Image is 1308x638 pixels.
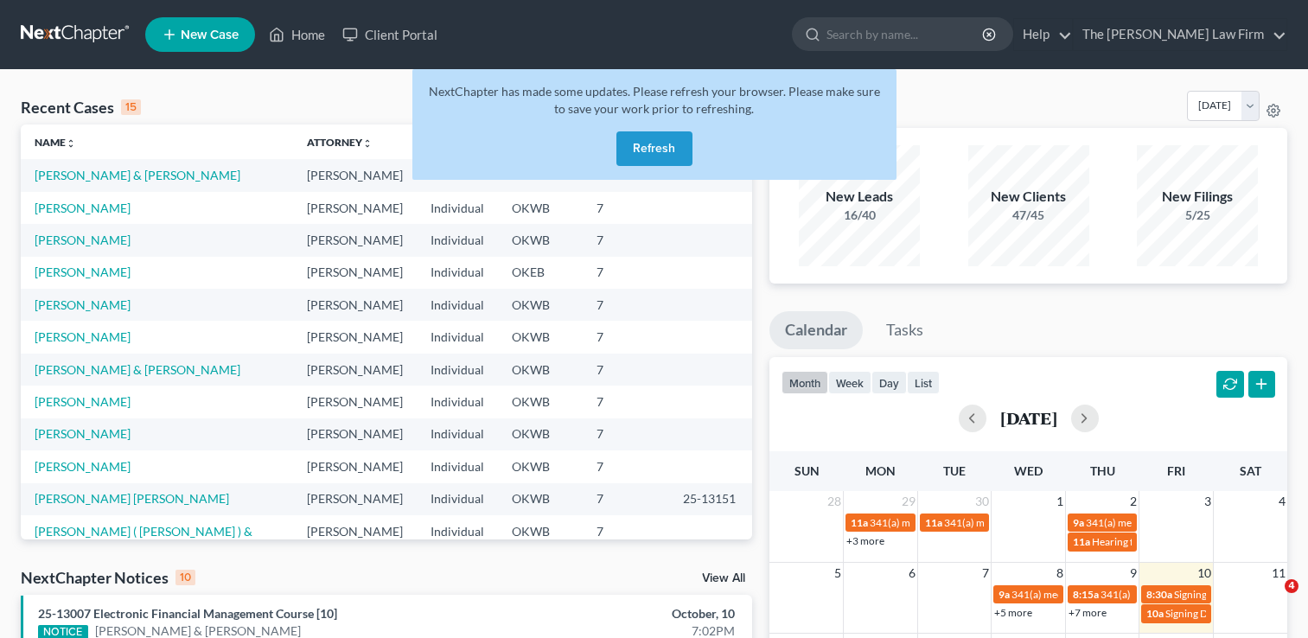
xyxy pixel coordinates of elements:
[1137,207,1258,224] div: 5/25
[1277,491,1287,512] span: 4
[871,311,939,349] a: Tasks
[907,371,940,394] button: list
[66,138,76,149] i: unfold_more
[1146,588,1172,601] span: 8:30a
[498,450,583,482] td: OKWB
[417,515,498,565] td: Individual
[870,516,1037,529] span: 341(a) meeting for [PERSON_NAME]
[35,265,131,279] a: [PERSON_NAME]
[1249,579,1291,621] iframe: Intercom live chat
[1137,187,1258,207] div: New Filings
[702,572,745,584] a: View All
[1055,491,1065,512] span: 1
[583,289,669,321] td: 7
[35,426,131,441] a: [PERSON_NAME]
[669,483,752,515] td: 25-13151
[429,84,880,116] span: NextChapter has made some updates. Please refresh your browser. Please make sure to save your wor...
[833,563,843,584] span: 5
[21,567,195,588] div: NextChapter Notices
[1069,606,1107,619] a: +7 more
[417,257,498,289] td: Individual
[907,563,917,584] span: 6
[417,386,498,418] td: Individual
[769,311,863,349] a: Calendar
[826,491,843,512] span: 28
[293,192,417,224] td: [PERSON_NAME]
[583,418,669,450] td: 7
[1011,588,1270,601] span: 341(a) meeting for [PERSON_NAME] & [PERSON_NAME]
[293,386,417,418] td: [PERSON_NAME]
[498,192,583,224] td: OKWB
[583,224,669,256] td: 7
[1000,409,1057,427] h2: [DATE]
[417,418,498,450] td: Individual
[121,99,141,115] div: 15
[1073,516,1084,529] span: 9a
[583,257,669,289] td: 7
[943,463,966,478] span: Tue
[38,606,337,621] a: 25-13007 Electronic Financial Management Course [10]
[583,192,669,224] td: 7
[968,207,1089,224] div: 47/45
[417,354,498,386] td: Individual
[514,605,735,622] div: October, 10
[334,19,446,50] a: Client Portal
[35,233,131,247] a: [PERSON_NAME]
[1014,463,1043,478] span: Wed
[1086,516,1253,529] span: 341(a) meeting for [PERSON_NAME]
[1240,463,1261,478] span: Sat
[293,418,417,450] td: [PERSON_NAME]
[417,192,498,224] td: Individual
[1014,19,1072,50] a: Help
[782,371,828,394] button: month
[583,354,669,386] td: 7
[1128,563,1139,584] span: 9
[35,459,131,474] a: [PERSON_NAME]
[498,483,583,515] td: OKWB
[293,224,417,256] td: [PERSON_NAME]
[583,515,669,565] td: 7
[417,450,498,482] td: Individual
[1055,563,1065,584] span: 8
[851,516,868,529] span: 11a
[498,354,583,386] td: OKWB
[1090,463,1115,478] span: Thu
[583,450,669,482] td: 7
[1128,491,1139,512] span: 2
[35,297,131,312] a: [PERSON_NAME]
[973,491,991,512] span: 30
[35,362,240,377] a: [PERSON_NAME] & [PERSON_NAME]
[968,187,1089,207] div: New Clients
[1092,535,1227,548] span: Hearing for [PERSON_NAME]
[1167,463,1185,478] span: Fri
[1074,19,1286,50] a: The [PERSON_NAME] Law Firm
[175,570,195,585] div: 10
[1073,588,1099,601] span: 8:15a
[583,483,669,515] td: 7
[498,257,583,289] td: OKEB
[826,18,985,50] input: Search by name...
[583,386,669,418] td: 7
[871,371,907,394] button: day
[293,289,417,321] td: [PERSON_NAME]
[21,97,141,118] div: Recent Cases
[293,450,417,482] td: [PERSON_NAME]
[865,463,896,478] span: Mon
[498,321,583,353] td: OKWB
[999,588,1010,601] span: 9a
[846,534,884,547] a: +3 more
[293,354,417,386] td: [PERSON_NAME]
[583,321,669,353] td: 7
[799,187,920,207] div: New Leads
[925,516,942,529] span: 11a
[1146,607,1164,620] span: 10a
[1203,491,1213,512] span: 3
[900,491,917,512] span: 29
[417,321,498,353] td: Individual
[35,136,76,149] a: Nameunfold_more
[293,159,417,191] td: [PERSON_NAME]
[1073,535,1090,548] span: 11a
[994,606,1032,619] a: +5 more
[498,418,583,450] td: OKWB
[1196,563,1213,584] span: 10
